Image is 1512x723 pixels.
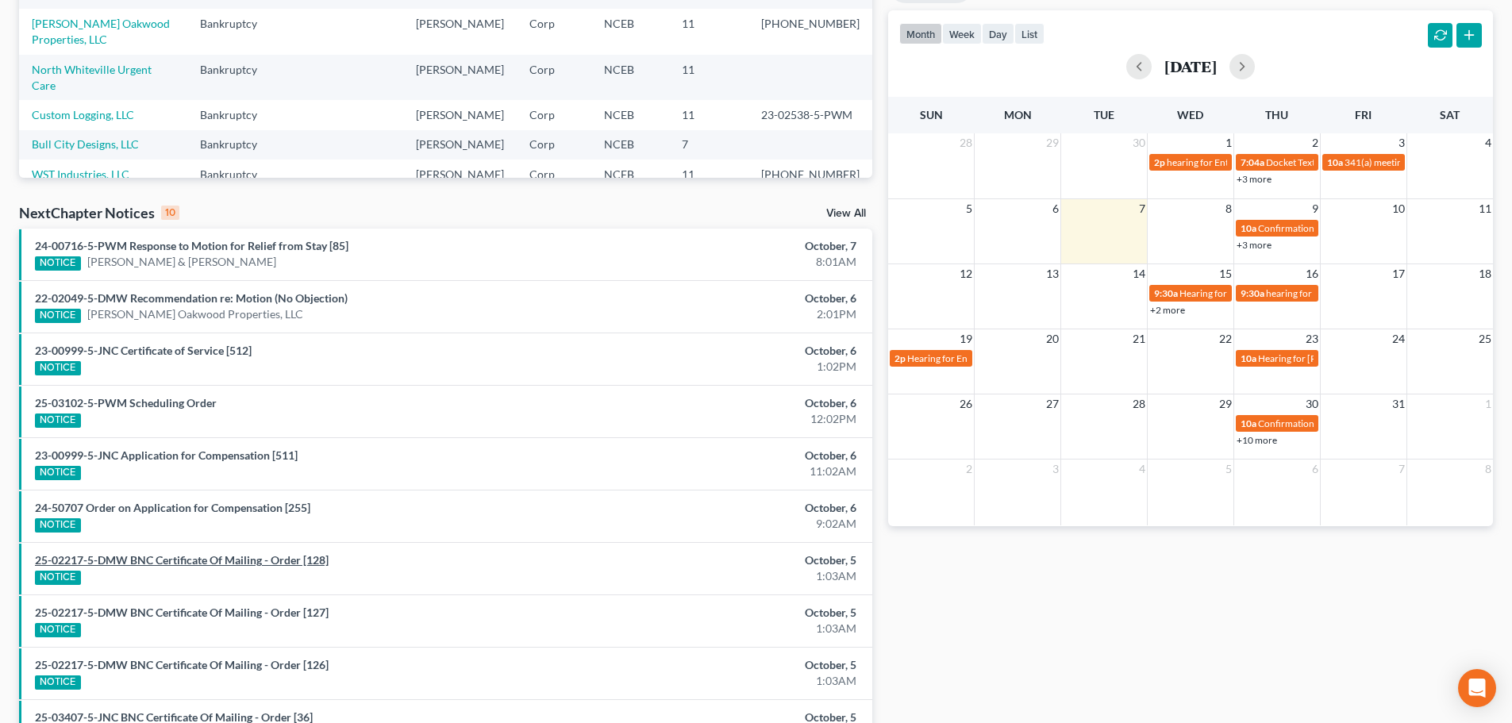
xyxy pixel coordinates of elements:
a: +2 more [1150,304,1185,316]
div: 8:01AM [593,254,856,270]
span: 27 [1045,394,1060,413]
td: NCEB [591,9,669,54]
span: 3 [1051,460,1060,479]
span: 30 [1304,394,1320,413]
span: 5 [1224,460,1233,479]
a: +3 more [1237,239,1272,251]
div: NOTICE [35,518,81,533]
span: 4 [1483,133,1493,152]
td: 11 [669,9,748,54]
span: 10a [1241,417,1256,429]
span: 8 [1224,199,1233,218]
span: 29 [1218,394,1233,413]
a: Bull City Designs, LLC [32,137,139,151]
div: NOTICE [35,361,81,375]
button: month [899,23,942,44]
span: 17 [1391,264,1406,283]
span: 18 [1477,264,1493,283]
td: Corp [517,130,591,160]
a: +10 more [1237,434,1277,446]
span: 7:04a [1241,156,1264,168]
span: 1 [1483,394,1493,413]
td: Corp [517,100,591,129]
span: 23 [1304,329,1320,348]
td: [PERSON_NAME] [403,100,517,129]
span: Thu [1265,108,1288,121]
td: 23-02538-5-PWM [748,100,872,129]
span: 26 [958,394,974,413]
td: Corp [517,9,591,54]
td: [PERSON_NAME] [403,160,517,189]
span: 28 [958,133,974,152]
div: Open Intercom Messenger [1458,669,1496,707]
td: [PHONE_NUMBER] [748,9,872,54]
span: 6 [1051,199,1060,218]
a: 22-02049-5-DMW Recommendation re: Motion (No Objection) [35,291,348,305]
a: 25-02217-5-DMW BNC Certificate Of Mailing - Order [127] [35,606,329,619]
div: 1:03AM [593,621,856,636]
span: Sat [1440,108,1460,121]
div: October, 7 [593,238,856,254]
span: Docket Text: for [1266,156,1332,168]
div: NOTICE [35,623,81,637]
span: 14 [1131,264,1147,283]
div: October, 6 [593,343,856,359]
td: [PERSON_NAME] [403,9,517,54]
td: Bankruptcy [187,9,287,54]
span: Confirmation hearing for [PERSON_NAME] [1258,222,1438,234]
div: October, 6 [593,500,856,516]
td: [PERSON_NAME] [403,55,517,100]
div: NOTICE [35,309,81,323]
td: 11 [669,100,748,129]
a: 24-00716-5-PWM Response to Motion for Relief from Stay [85] [35,239,348,252]
button: list [1014,23,1045,44]
span: 22 [1218,329,1233,348]
span: Sun [920,108,943,121]
span: 9 [1310,199,1320,218]
span: 31 [1391,394,1406,413]
td: 11 [669,160,748,189]
a: WST Industries, LLC [32,167,129,181]
a: 24-50707 Order on Application for Compensation [255] [35,501,310,514]
td: Bankruptcy [187,160,287,189]
a: [PERSON_NAME] & [PERSON_NAME] [87,254,276,270]
div: NOTICE [35,466,81,480]
button: week [942,23,982,44]
span: 3 [1397,133,1406,152]
span: 5 [964,199,974,218]
a: 25-03102-5-PWM Scheduling Order [35,396,217,410]
span: 19 [958,329,974,348]
span: 15 [1218,264,1233,283]
span: Hearing for Entecco Filter Technology, Inc. [907,352,1083,364]
h2: [DATE] [1164,58,1217,75]
span: 6 [1310,460,1320,479]
div: October, 6 [593,448,856,463]
a: [PERSON_NAME] Oakwood Properties, LLC [32,17,170,46]
div: 1:03AM [593,568,856,584]
span: 28 [1131,394,1147,413]
span: 1 [1224,133,1233,152]
span: 2 [1310,133,1320,152]
a: 23-00999-5-JNC Certificate of Service [512] [35,344,252,357]
div: October, 6 [593,395,856,411]
div: 10 [161,206,179,220]
td: Bankruptcy [187,100,287,129]
span: 341(a) meeting for [1345,156,1422,168]
div: NOTICE [35,675,81,690]
td: NCEB [591,55,669,100]
span: 30 [1131,133,1147,152]
div: October, 5 [593,605,856,621]
span: 7 [1137,199,1147,218]
span: 9:30a [1241,287,1264,299]
span: 7 [1397,460,1406,479]
div: 12:02PM [593,411,856,427]
a: North Whiteville Urgent Care [32,63,152,92]
span: Hearing for [PERSON_NAME] [PERSON_NAME] and [PERSON_NAME] [1179,287,1473,299]
div: 1:03AM [593,673,856,689]
span: 16 [1304,264,1320,283]
td: [PERSON_NAME] [403,130,517,160]
td: Bankruptcy [187,55,287,100]
span: 10a [1327,156,1343,168]
div: NOTICE [35,571,81,585]
a: 25-02217-5-DMW BNC Certificate Of Mailing - Order [128] [35,553,329,567]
